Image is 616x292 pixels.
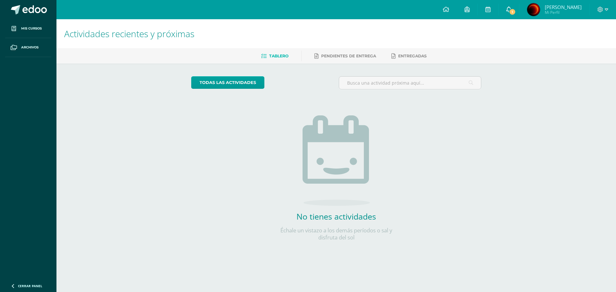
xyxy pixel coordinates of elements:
[509,8,516,15] span: 1
[5,19,51,38] a: Mis cursos
[398,54,427,58] span: Entregadas
[272,211,400,222] h2: No tienes actividades
[5,38,51,57] a: Archivos
[21,45,38,50] span: Archivos
[191,76,264,89] a: todas las Actividades
[21,26,42,31] span: Mis cursos
[527,3,540,16] img: 356f35e1342121e0f3f79114633ea786.png
[314,51,376,61] a: Pendientes de entrega
[321,54,376,58] span: Pendientes de entrega
[545,10,582,15] span: Mi Perfil
[269,54,288,58] span: Tablero
[261,51,288,61] a: Tablero
[391,51,427,61] a: Entregadas
[64,28,194,40] span: Actividades recientes y próximas
[272,227,400,241] p: Échale un vistazo a los demás períodos o sal y disfruta del sol
[303,115,370,206] img: no_activities.png
[18,284,42,288] span: Cerrar panel
[339,77,481,89] input: Busca una actividad próxima aquí...
[545,4,582,10] span: [PERSON_NAME]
